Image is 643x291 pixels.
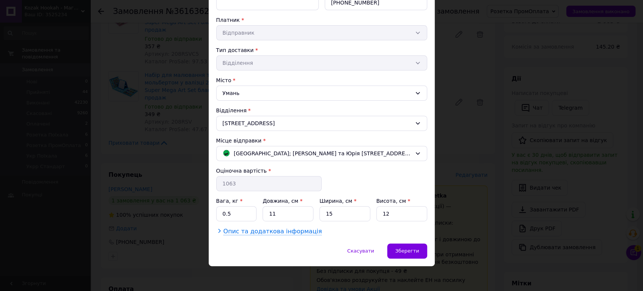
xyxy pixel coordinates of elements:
span: Скасувати [347,248,374,254]
div: Місце відправки [216,137,427,144]
label: Ширина, см [319,198,356,204]
div: Відділення [216,107,427,114]
div: [STREET_ADDRESS] [216,116,427,131]
div: Платник [216,16,427,24]
label: Довжина, см [263,198,302,204]
span: Опис та додаткова інформація [223,228,322,235]
label: Вага, кг [216,198,243,204]
span: [GEOGRAPHIC_DATA]; [PERSON_NAME] та Юрія [STREET_ADDRESS] [234,149,412,158]
div: Тип доставки [216,46,427,54]
div: Місто [216,77,427,84]
label: Оціночна вартість [216,168,267,174]
label: Висота, см [376,198,410,204]
span: Зберегти [395,248,419,254]
div: Умань [216,86,427,101]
